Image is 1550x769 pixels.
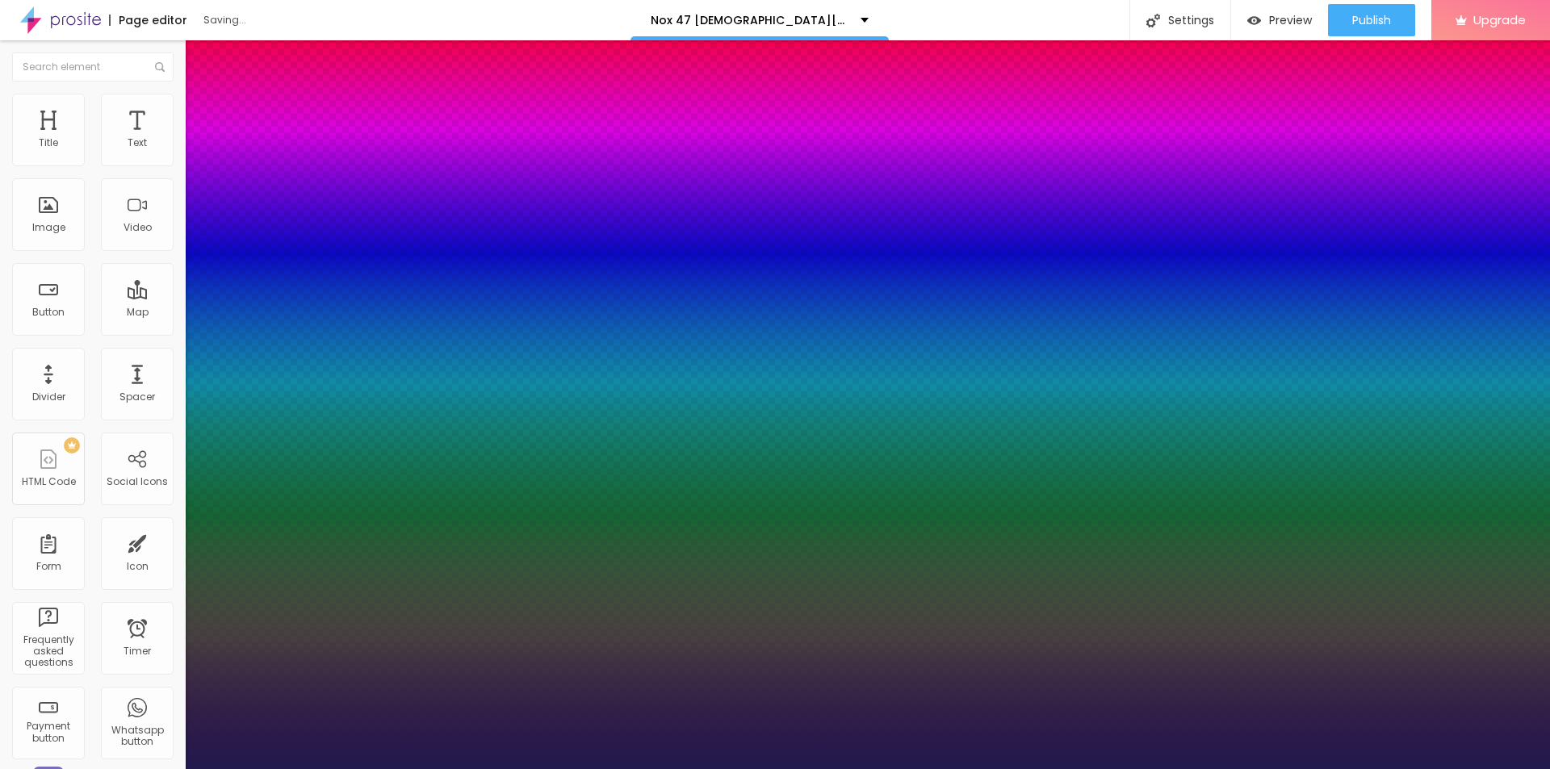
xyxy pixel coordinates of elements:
[32,222,65,233] div: Image
[39,137,58,148] div: Title
[109,15,187,26] div: Page editor
[1269,14,1312,27] span: Preview
[107,476,168,487] div: Social Icons
[128,137,147,148] div: Text
[1247,14,1261,27] img: view-1.svg
[22,476,76,487] div: HTML Code
[119,391,155,403] div: Spacer
[12,52,174,81] input: Search element
[36,561,61,572] div: Form
[32,307,65,318] div: Button
[127,307,149,318] div: Map
[1231,4,1328,36] button: Preview
[124,222,152,233] div: Video
[124,646,151,657] div: Timer
[1146,14,1160,27] img: Icone
[127,561,149,572] div: Icon
[16,721,80,744] div: Payment button
[1473,13,1526,27] span: Upgrade
[1352,14,1391,27] span: Publish
[1328,4,1415,36] button: Publish
[16,634,80,669] div: Frequently asked questions
[203,15,389,25] div: Saving...
[105,725,169,748] div: Whatsapp button
[155,62,165,72] img: Icone
[32,391,65,403] div: Divider
[651,15,848,26] p: Nox 47 [DEMOGRAPHIC_DATA][MEDICAL_DATA] We Tested It for 90 Days?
